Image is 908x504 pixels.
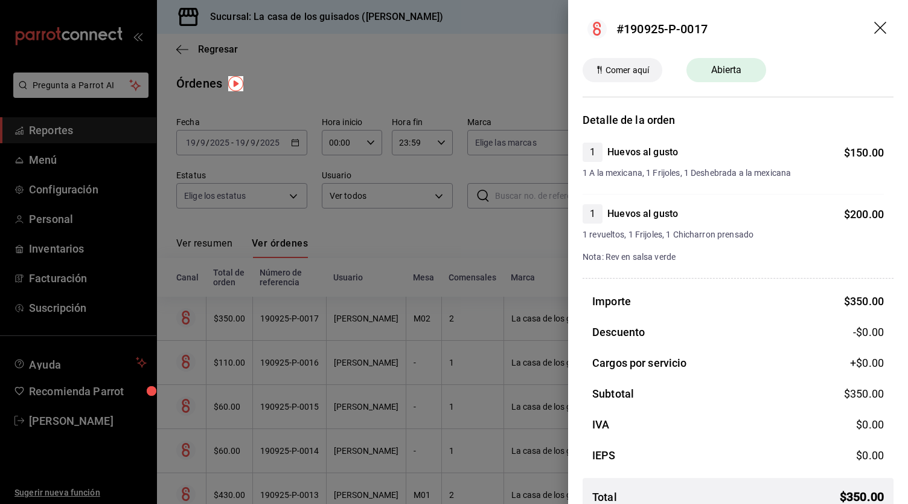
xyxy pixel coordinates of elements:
[607,207,678,221] h4: Huevos al gusto
[856,418,884,431] span: $ 0.00
[844,387,884,400] span: $ 350.00
[583,252,676,262] span: Nota: Rev en salsa verde
[850,355,884,371] span: +$ 0.00
[592,293,631,309] h3: Importe
[228,76,243,91] img: Tooltip marker
[592,447,616,464] h3: IEPS
[874,22,889,36] button: drag
[844,146,884,159] span: $ 150.00
[592,386,634,402] h3: Subtotal
[856,449,884,462] span: $ 0.00
[592,355,687,371] h3: Cargos por servicio
[844,208,884,221] span: $ 200.00
[844,295,884,308] span: $ 350.00
[607,145,678,160] h4: Huevos al gusto
[704,63,749,77] span: Abierta
[601,64,654,77] span: Comer aquí
[583,167,884,179] span: 1 A la mexicana, 1 Frijoles, 1 Deshebrada a la mexicana
[583,145,603,160] span: 1
[583,228,884,241] span: 1 revueltos, 1 Frijoles, 1 Chicharron prensado
[592,416,609,433] h3: IVA
[592,324,645,340] h3: Descuento
[853,324,884,340] span: -$0.00
[583,112,894,128] h3: Detalle de la orden
[616,20,708,38] div: #190925-P-0017
[583,207,603,221] span: 1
